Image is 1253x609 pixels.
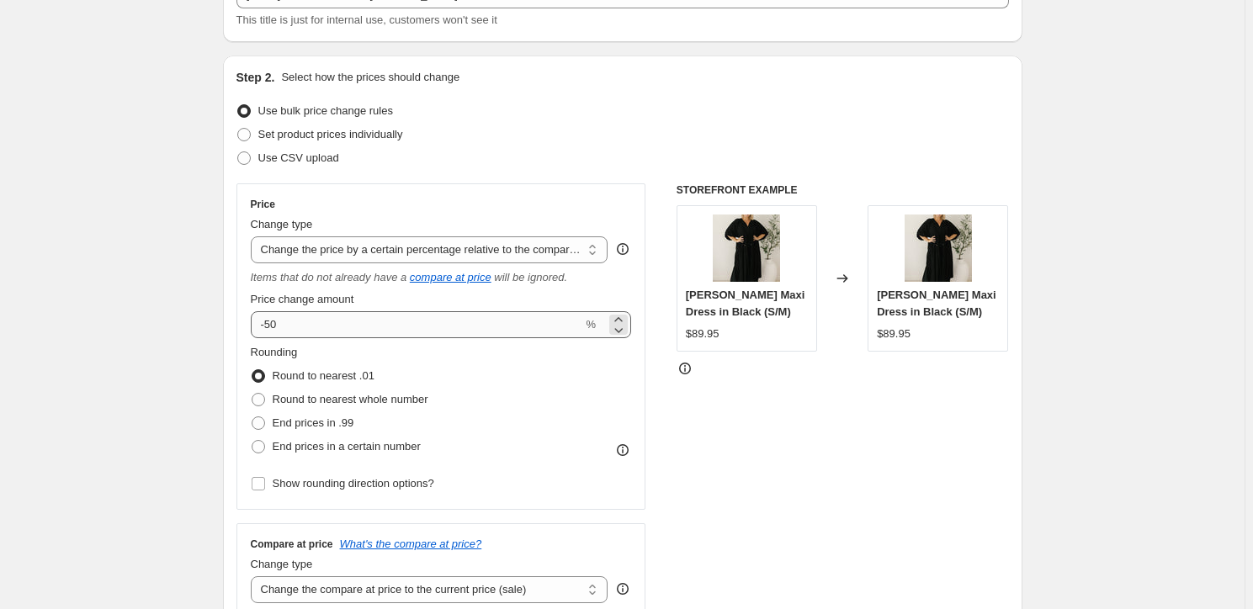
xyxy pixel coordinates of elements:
[877,326,911,342] div: $89.95
[273,477,434,490] span: Show rounding direction options?
[586,318,596,331] span: %
[273,440,421,453] span: End prices in a certain number
[686,326,719,342] div: $89.95
[273,369,374,382] span: Round to nearest .01
[614,241,631,257] div: help
[251,198,275,211] h3: Price
[251,346,298,358] span: Rounding
[236,69,275,86] h2: Step 2.
[494,271,567,283] i: will be ignored.
[677,183,1009,197] h6: STOREFRONT EXAMPLE
[686,289,805,318] span: [PERSON_NAME] Maxi Dress in Black (S/M)
[251,271,407,283] i: Items that do not already have a
[251,538,333,551] h3: Compare at price
[251,311,583,338] input: -20
[713,214,780,282] img: LewisMaxiinBlackReshoot9_80x.jpg
[273,416,354,429] span: End prices in .99
[258,104,393,117] span: Use bulk price change rules
[410,271,491,283] button: compare at price
[258,128,403,140] span: Set product prices individually
[251,218,313,230] span: Change type
[236,13,497,26] span: This title is just for internal use, customers won't see it
[251,558,313,570] span: Change type
[251,293,354,305] span: Price change amount
[281,69,459,86] p: Select how the prices should change
[258,151,339,164] span: Use CSV upload
[340,538,482,550] button: What's the compare at price?
[273,393,428,405] span: Round to nearest whole number
[905,214,972,282] img: LewisMaxiinBlackReshoot9_80x.jpg
[877,289,996,318] span: [PERSON_NAME] Maxi Dress in Black (S/M)
[614,580,631,597] div: help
